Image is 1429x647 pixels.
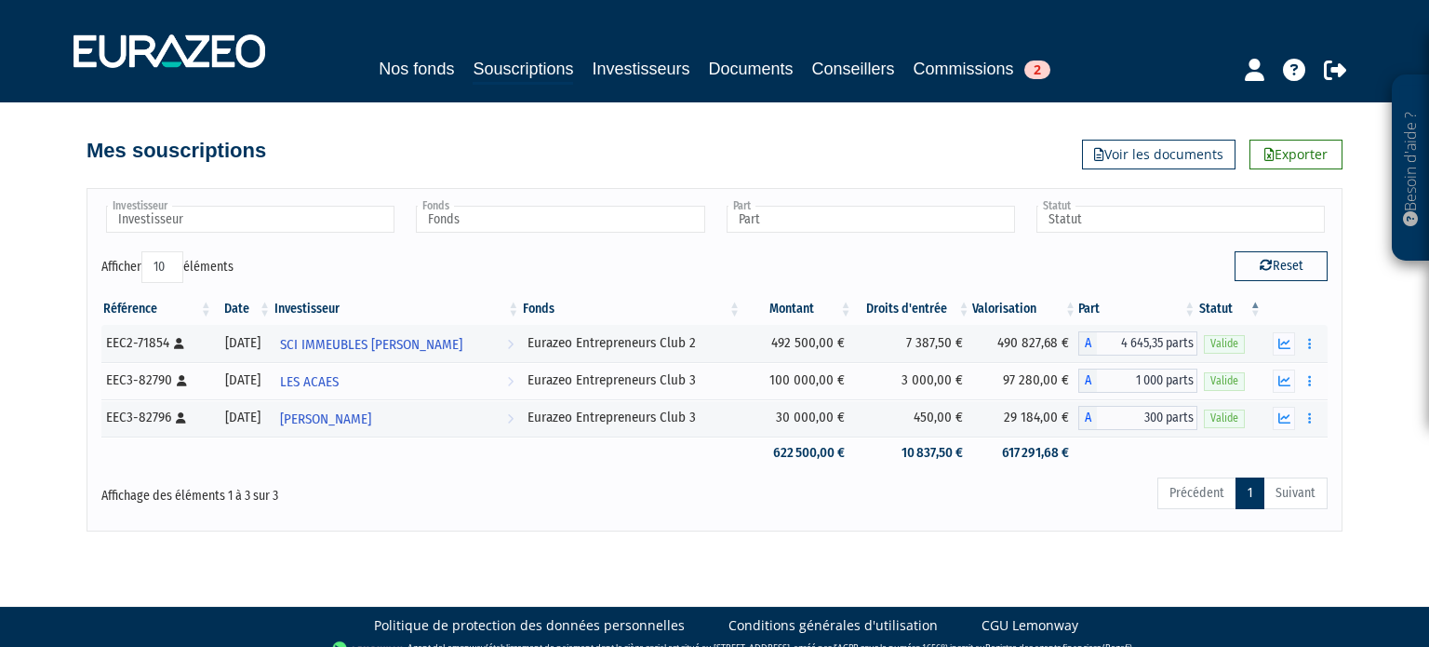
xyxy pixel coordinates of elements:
a: [PERSON_NAME] [273,399,521,437]
td: 100 000,00 € [742,362,854,399]
i: [Français] Personne physique [177,375,187,386]
span: [PERSON_NAME] [280,402,371,437]
p: Besoin d'aide ? [1400,85,1422,252]
td: 3 000,00 € [854,362,972,399]
th: Fonds: activer pour trier la colonne par ordre croissant [521,293,742,325]
span: Valide [1204,410,1245,427]
td: 29 184,00 € [972,399,1079,437]
span: 4 645,35 parts [1097,331,1197,356]
div: EEC2-71854 [106,333,207,353]
div: Eurazeo Entrepreneurs Club 3 [528,408,736,427]
img: 1732889491-logotype_eurazeo_blanc_rvb.png [73,34,265,68]
th: Statut : activer pour trier la colonne par ordre d&eacute;croissant [1197,293,1263,325]
td: 492 500,00 € [742,325,854,362]
div: [DATE] [220,333,266,353]
a: Souscriptions [473,56,573,85]
i: Voir l'investisseur [507,402,514,437]
i: Voir l'investisseur [507,365,514,399]
span: 2 [1024,61,1050,79]
th: Droits d'entrée: activer pour trier la colonne par ordre croissant [854,293,972,325]
a: Conseillers [812,56,895,82]
a: Documents [709,56,794,82]
th: Investisseur: activer pour trier la colonne par ordre croissant [273,293,521,325]
td: 617 291,68 € [972,437,1079,469]
select: Afficheréléments [141,251,183,283]
a: Investisseurs [592,56,689,82]
span: SCI IMMEUBLES [PERSON_NAME] [280,328,462,362]
i: [Français] Personne physique [176,412,186,424]
th: Valorisation: activer pour trier la colonne par ordre croissant [972,293,1079,325]
td: 490 827,68 € [972,325,1079,362]
div: EEC3-82790 [106,371,207,390]
td: 97 280,00 € [972,362,1079,399]
th: Montant: activer pour trier la colonne par ordre croissant [742,293,854,325]
th: Date: activer pour trier la colonne par ordre croissant [214,293,273,325]
td: 10 837,50 € [854,437,972,469]
a: Politique de protection des données personnelles [374,616,685,635]
div: A - Eurazeo Entrepreneurs Club 3 [1078,406,1197,430]
a: Conditions générales d'utilisation [728,616,938,635]
span: Valide [1204,335,1245,353]
td: 450,00 € [854,399,972,437]
span: A [1078,406,1097,430]
h4: Mes souscriptions [87,140,266,162]
label: Afficher éléments [101,251,234,283]
div: Affichage des éléments 1 à 3 sur 3 [101,476,596,505]
span: 300 parts [1097,406,1197,430]
i: Voir l'investisseur [507,328,514,362]
th: Part: activer pour trier la colonne par ordre croissant [1078,293,1197,325]
td: 622 500,00 € [742,437,854,469]
div: [DATE] [220,371,266,390]
a: SCI IMMEUBLES [PERSON_NAME] [273,325,521,362]
td: 30 000,00 € [742,399,854,437]
a: LES ACAES [273,362,521,399]
a: Commissions2 [914,56,1050,82]
a: Voir les documents [1082,140,1235,169]
a: Exporter [1249,140,1342,169]
button: Reset [1235,251,1328,281]
th: Référence : activer pour trier la colonne par ordre croissant [101,293,214,325]
div: EEC3-82796 [106,408,207,427]
a: 1 [1235,478,1264,509]
div: Eurazeo Entrepreneurs Club 3 [528,371,736,390]
span: LES ACAES [280,365,339,399]
div: A - Eurazeo Entrepreneurs Club 2 [1078,331,1197,356]
div: A - Eurazeo Entrepreneurs Club 3 [1078,369,1197,393]
td: 7 387,50 € [854,325,972,362]
span: A [1078,331,1097,356]
span: Valide [1204,372,1245,390]
a: Nos fonds [379,56,454,82]
div: Eurazeo Entrepreneurs Club 2 [528,333,736,353]
span: A [1078,369,1097,393]
i: [Français] Personne physique [174,338,184,349]
a: CGU Lemonway [982,616,1078,635]
span: 1 000 parts [1097,369,1197,393]
div: [DATE] [220,408,266,427]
